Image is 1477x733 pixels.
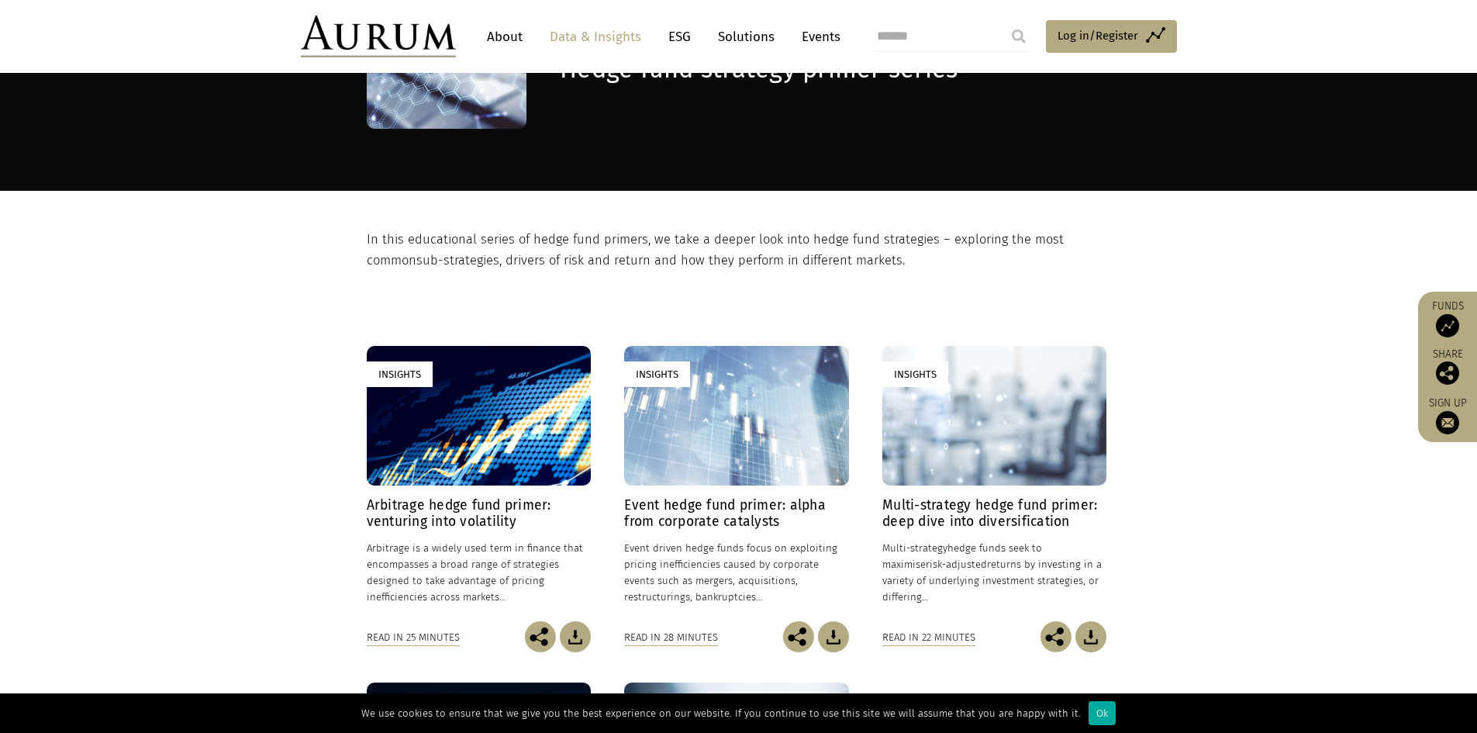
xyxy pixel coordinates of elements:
[1426,349,1469,385] div: Share
[1436,314,1459,337] img: Access Funds
[624,361,690,387] div: Insights
[710,22,782,51] a: Solutions
[1436,411,1459,434] img: Sign up to our newsletter
[882,361,948,387] div: Insights
[1075,621,1106,652] img: Download Article
[367,361,433,387] div: Insights
[1089,701,1116,725] div: Ok
[1058,26,1138,45] span: Log in/Register
[624,540,848,606] p: Event driven hedge funds focus on exploiting pricing inefficiencies caused by corporate events su...
[818,621,849,652] img: Download Article
[367,629,460,646] div: Read in 25 minutes
[479,22,530,51] a: About
[783,621,814,652] img: Share this post
[560,621,591,652] img: Download Article
[1426,299,1469,337] a: Funds
[624,346,848,622] a: Insights Event hedge fund primer: alpha from corporate catalysts Event driven hedge funds focus o...
[525,621,556,652] img: Share this post
[926,558,987,570] span: risk-adjusted
[882,540,1106,606] p: hedge funds seek to maximise returns by investing in a variety of underlying investment strategie...
[1436,361,1459,385] img: Share this post
[367,497,591,530] h4: Arbitrage hedge fund primer: venturing into volatility
[416,253,499,268] span: sub-strategies
[367,540,591,606] p: Arbitrage is a widely used term in finance that encompasses a broad range of strategies designed ...
[1003,21,1034,52] input: Submit
[1046,20,1177,53] a: Log in/Register
[624,497,848,530] h4: Event hedge fund primer: alpha from corporate catalysts
[542,22,649,51] a: Data & Insights
[882,629,975,646] div: Read in 22 minutes
[882,542,947,554] span: Multi-strategy
[1426,396,1469,434] a: Sign up
[367,230,1107,271] p: In this educational series of hedge fund primers, we take a deeper look into hedge fund strategie...
[624,629,718,646] div: Read in 28 minutes
[301,16,456,57] img: Aurum
[882,346,1106,622] a: Insights Multi-strategy hedge fund primer: deep dive into diversification Multi-strategyhedge fun...
[661,22,699,51] a: ESG
[367,346,591,622] a: Insights Arbitrage hedge fund primer: venturing into volatility Arbitrage is a widely used term i...
[882,497,1106,530] h4: Multi-strategy hedge fund primer: deep dive into diversification
[1040,621,1072,652] img: Share this post
[794,22,840,51] a: Events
